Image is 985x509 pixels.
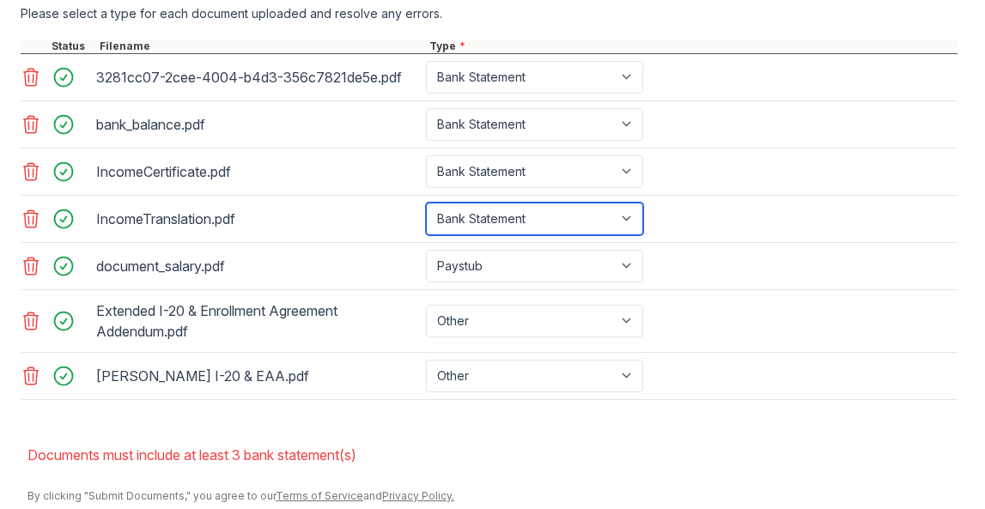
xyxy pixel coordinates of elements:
a: Terms of Service [276,489,363,502]
a: Privacy Policy. [382,489,454,502]
div: Type [426,39,958,53]
div: Status [48,39,96,53]
div: document_salary.pdf [96,252,419,280]
div: IncomeCertificate.pdf [96,158,419,185]
div: Please select a type for each document uploaded and resolve any errors. [21,5,958,22]
div: Filename [96,39,426,53]
div: Extended I-20 & Enrollment Agreement Addendum.pdf [96,297,419,345]
div: bank_balance.pdf [96,111,419,138]
li: Documents must include at least 3 bank statement(s) [27,438,958,472]
div: 3281cc07-2cee-4004-b4d3-356c7821de5e.pdf [96,64,419,91]
div: By clicking "Submit Documents," you agree to our and [27,489,958,503]
div: [PERSON_NAME] I-20 & EAA.pdf [96,362,419,390]
div: IncomeTranslation.pdf [96,205,419,233]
